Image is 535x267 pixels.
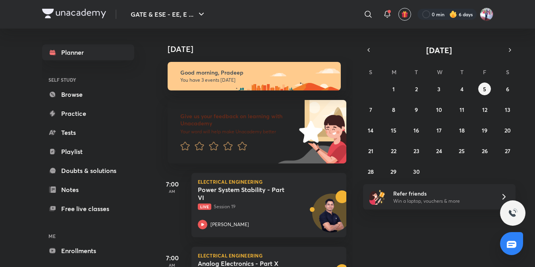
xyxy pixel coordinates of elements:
[42,144,134,159] a: Playlist
[436,147,442,155] abbr: September 24, 2025
[364,124,377,136] button: September 14, 2025
[369,189,385,205] img: referral
[393,189,491,198] h6: Refer friends
[433,83,445,95] button: September 3, 2025
[482,147,488,155] abbr: September 26, 2025
[478,144,491,157] button: September 26, 2025
[460,68,464,76] abbr: Thursday
[393,198,491,205] p: Win a laptop, vouchers & more
[436,127,442,134] abbr: September 17, 2025
[374,44,504,56] button: [DATE]
[368,168,374,175] abbr: September 28, 2025
[398,8,411,21] button: avatar
[410,103,423,116] button: September 9, 2025
[478,83,491,95] button: September 5, 2025
[482,106,487,113] abbr: September 12, 2025
[42,201,134,217] a: Free live classes
[426,45,452,56] span: [DATE]
[126,6,211,22] button: GATE & ESE - EE, E ...
[156,179,188,189] h5: 7:00
[364,103,377,116] button: September 7, 2025
[364,165,377,178] button: September 28, 2025
[459,127,465,134] abbr: September 18, 2025
[460,85,464,93] abbr: September 4, 2025
[42,9,106,20] a: Company Logo
[198,253,340,258] p: Electrical Engineering
[391,147,396,155] abbr: September 22, 2025
[478,124,491,136] button: September 19, 2025
[483,85,486,93] abbr: September 5, 2025
[368,127,373,134] abbr: September 14, 2025
[392,85,395,93] abbr: September 1, 2025
[42,163,134,179] a: Doubts & solutions
[501,83,514,95] button: September 6, 2025
[501,124,514,136] button: September 20, 2025
[401,11,408,18] img: avatar
[505,106,510,113] abbr: September 13, 2025
[433,103,445,116] button: September 10, 2025
[272,100,346,163] img: feedback_image
[437,85,440,93] abbr: September 3, 2025
[42,229,134,243] h6: ME
[369,106,372,113] abbr: September 7, 2025
[478,103,491,116] button: September 12, 2025
[506,85,509,93] abbr: September 6, 2025
[156,253,188,263] h5: 7:00
[42,243,134,259] a: Enrollments
[42,86,134,102] a: Browse
[480,8,493,21] img: Pradeep Kumar
[42,106,134,121] a: Practice
[198,204,211,210] span: Live
[42,73,134,86] h6: SELF STUDY
[391,127,396,134] abbr: September 15, 2025
[449,10,457,18] img: streak
[180,77,334,83] p: You have 3 events [DATE]
[459,147,465,155] abbr: September 25, 2025
[168,44,354,54] h4: [DATE]
[501,144,514,157] button: September 27, 2025
[504,127,511,134] abbr: September 20, 2025
[413,127,419,134] abbr: September 16, 2025
[410,83,423,95] button: September 2, 2025
[413,147,419,155] abbr: September 23, 2025
[505,147,510,155] abbr: September 27, 2025
[180,69,334,76] h6: Good morning, Pradeep
[42,125,134,140] a: Tests
[387,144,400,157] button: September 22, 2025
[413,168,420,175] abbr: September 30, 2025
[364,144,377,157] button: September 21, 2025
[198,203,323,210] p: Session 19
[392,68,396,76] abbr: Monday
[387,103,400,116] button: September 8, 2025
[501,103,514,116] button: September 13, 2025
[456,83,468,95] button: September 4, 2025
[508,208,518,218] img: ttu
[368,147,373,155] abbr: September 21, 2025
[211,221,249,228] p: [PERSON_NAME]
[483,68,486,76] abbr: Friday
[42,9,106,18] img: Company Logo
[387,124,400,136] button: September 15, 2025
[456,144,468,157] button: September 25, 2025
[460,106,464,113] abbr: September 11, 2025
[180,129,296,135] p: Your word will help make Unacademy better
[456,124,468,136] button: September 18, 2025
[156,189,188,194] p: AM
[180,113,296,127] h6: Give us your feedback on learning with Unacademy
[506,68,509,76] abbr: Saturday
[433,144,445,157] button: September 24, 2025
[387,165,400,178] button: September 29, 2025
[198,179,340,184] p: Electrical Engineering
[415,85,418,93] abbr: September 2, 2025
[387,83,400,95] button: September 1, 2025
[410,124,423,136] button: September 16, 2025
[433,124,445,136] button: September 17, 2025
[369,68,372,76] abbr: Sunday
[198,186,297,202] h5: Power System Stability - Part VI
[482,127,487,134] abbr: September 19, 2025
[415,68,418,76] abbr: Tuesday
[415,106,418,113] abbr: September 9, 2025
[313,198,351,236] img: Avatar
[168,62,341,90] img: morning
[410,165,423,178] button: September 30, 2025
